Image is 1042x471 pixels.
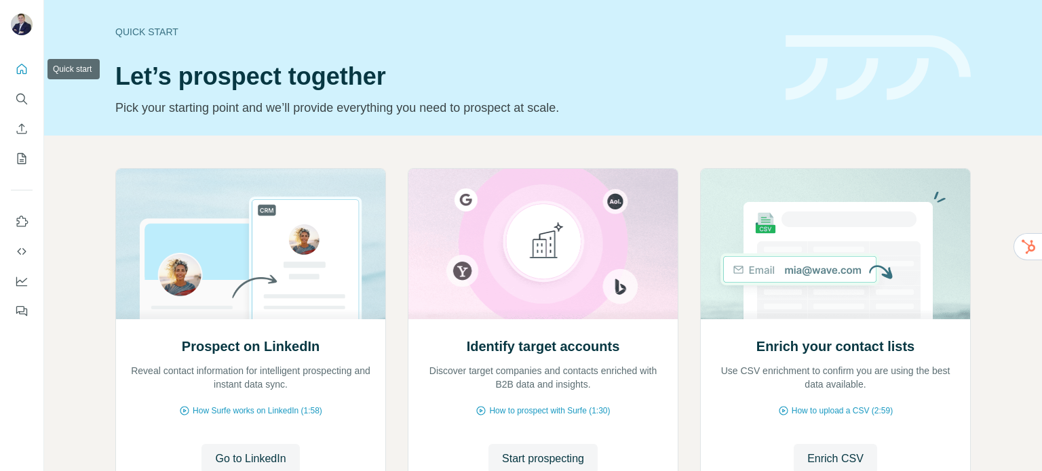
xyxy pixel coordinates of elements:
p: Use CSV enrichment to confirm you are using the best data available. [714,364,957,391]
span: Start prospecting [502,451,584,467]
div: Quick start [115,25,769,39]
img: banner [786,35,971,101]
img: Identify target accounts [408,169,678,319]
span: Go to LinkedIn [215,451,286,467]
span: How to upload a CSV (2:59) [792,405,893,417]
h2: Prospect on LinkedIn [182,337,320,356]
span: Enrich CSV [807,451,864,467]
button: Feedback [11,299,33,323]
span: How to prospect with Surfe (1:30) [489,405,610,417]
button: Dashboard [11,269,33,293]
h1: Let’s prospect together [115,63,769,90]
p: Reveal contact information for intelligent prospecting and instant data sync. [130,364,372,391]
img: Enrich your contact lists [700,169,971,319]
button: Enrich CSV [11,117,33,141]
span: How Surfe works on LinkedIn (1:58) [193,405,322,417]
button: Use Surfe API [11,239,33,264]
img: Avatar [11,14,33,35]
button: Quick start [11,57,33,81]
h2: Enrich your contact lists [756,337,914,356]
button: Use Surfe on LinkedIn [11,209,33,234]
p: Discover target companies and contacts enriched with B2B data and insights. [422,364,664,391]
button: My lists [11,146,33,171]
h2: Identify target accounts [467,337,620,356]
img: Prospect on LinkedIn [115,169,386,319]
p: Pick your starting point and we’ll provide everything you need to prospect at scale. [115,98,769,117]
button: Search [11,87,33,111]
